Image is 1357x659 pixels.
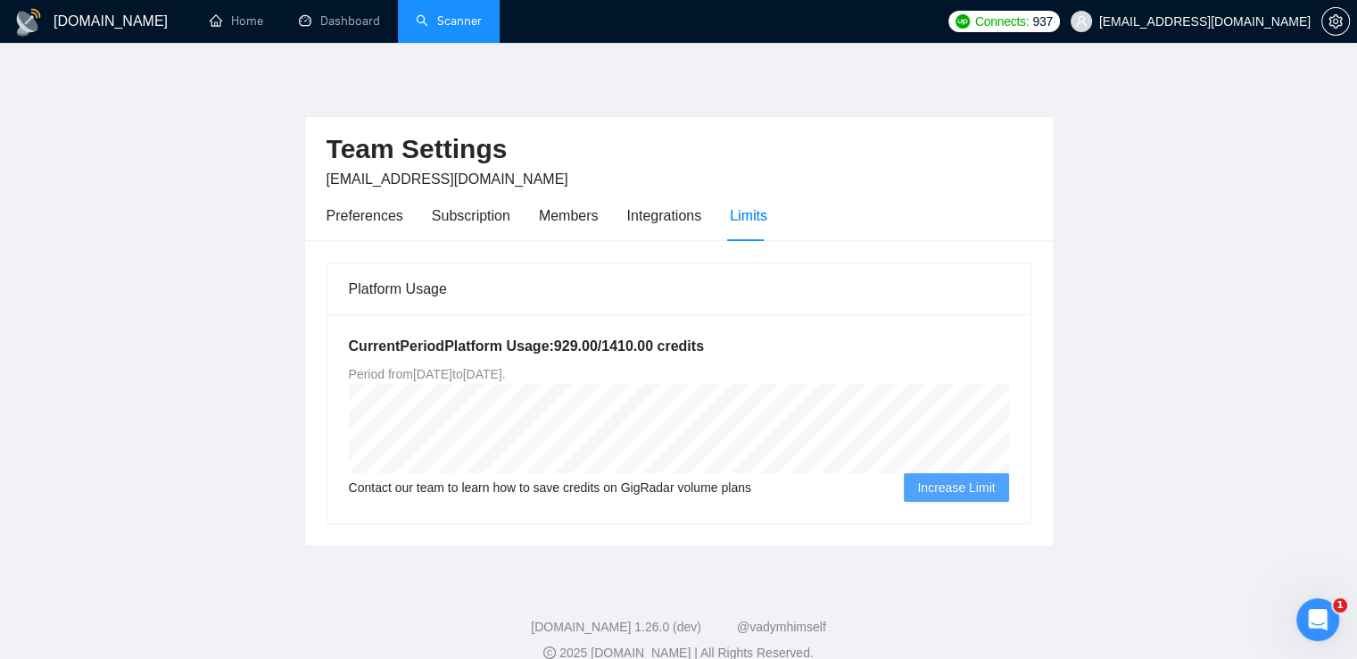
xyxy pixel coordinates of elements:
a: setting [1321,14,1350,29]
button: Increase Limit [904,473,1008,502]
div: Preferences [327,204,403,227]
div: Integrations [627,204,702,227]
span: Connects: [975,12,1029,31]
a: @vadymhimself [737,620,826,634]
h2: Team Settings [327,131,1031,168]
a: dashboardDashboard [299,13,380,29]
span: copyright [543,646,556,659]
span: Increase Limit [917,478,995,497]
button: setting [1321,7,1350,36]
div: Members [539,204,599,227]
img: upwork-logo.png [956,14,970,29]
span: 1 [1333,598,1347,613]
span: [EMAIL_ADDRESS][DOMAIN_NAME] [327,171,568,187]
a: searchScanner [416,13,482,29]
span: user [1075,15,1088,28]
span: 937 [1032,12,1052,31]
span: Contact our team to learn how to save credits on GigRadar volume plans [349,478,751,497]
iframe: Intercom live chat [1296,598,1339,641]
img: logo [14,8,43,37]
div: Subscription [432,204,510,227]
span: setting [1322,14,1349,29]
span: Period from [DATE] to [DATE] . [349,367,506,381]
div: Limits [730,204,767,227]
h5: Current Period Platform Usage: 929.00 / 1410.00 credits [349,336,1009,357]
div: Platform Usage [349,263,1009,314]
a: [DOMAIN_NAME] 1.26.0 (dev) [531,620,701,634]
a: homeHome [210,13,263,29]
